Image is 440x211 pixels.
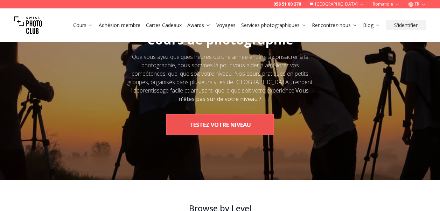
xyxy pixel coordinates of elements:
[386,20,426,30] button: S'identifier
[216,22,236,29] a: Voyages
[187,22,211,29] a: Awards
[184,20,214,30] button: Awards
[125,53,315,103] div: Que vous ayez quelques heures ou une année entière à consacrer à la photographie, nous sommes là ...
[166,114,274,135] button: TESTEZ VOTRE NIVEAU
[363,22,380,29] a: Blog
[146,22,182,29] a: Cartes Cadeaux
[214,20,238,30] button: Voyages
[99,22,140,29] a: Adhésion membre
[309,20,360,30] button: Rencontrez-nous
[14,11,42,39] img: Swiss photo club
[312,22,357,29] a: Rencontrez-nous
[238,20,309,30] button: Services photographiques
[241,22,306,29] a: Services photographiques
[143,20,184,30] button: Cartes Cadeaux
[273,1,301,7] a: 058 51 00 270
[73,22,93,29] a: Cours
[70,20,96,30] button: Cours
[360,20,383,30] button: Blog
[96,20,143,30] button: Adhésion membre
